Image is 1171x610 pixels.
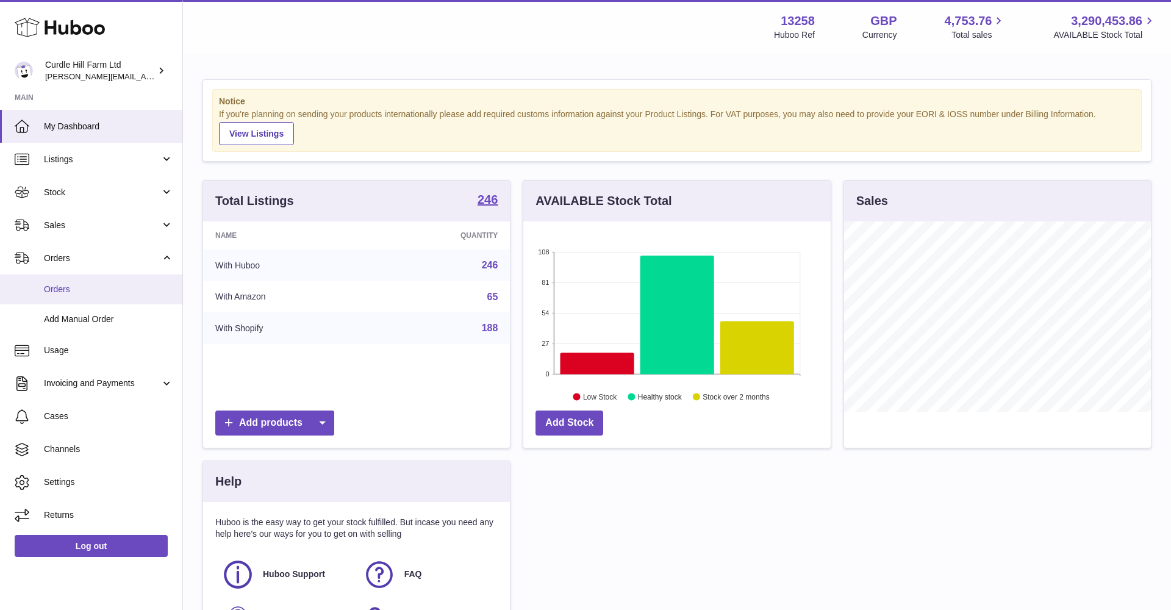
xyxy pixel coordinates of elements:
span: Listings [44,154,160,165]
span: Usage [44,345,173,356]
a: FAQ [363,558,492,591]
a: Huboo Support [221,558,351,591]
span: Returns [44,509,173,521]
span: 4,753.76 [945,13,992,29]
div: Currency [862,29,897,41]
h3: Help [215,473,242,490]
a: 3,290,453.86 AVAILABLE Stock Total [1053,13,1156,41]
span: My Dashboard [44,121,173,132]
text: 81 [542,279,550,286]
strong: 13258 [781,13,815,29]
a: 65 [487,292,498,302]
strong: Notice [219,96,1135,107]
text: 27 [542,340,550,347]
span: Orders [44,284,173,295]
span: FAQ [404,569,422,580]
text: 54 [542,309,550,317]
a: 4,753.76 Total sales [945,13,1006,41]
div: Huboo Ref [774,29,815,41]
h3: AVAILABLE Stock Total [535,193,671,209]
span: Orders [44,253,160,264]
strong: GBP [870,13,897,29]
span: Total sales [951,29,1006,41]
span: Stock [44,187,160,198]
text: Healthy stock [638,392,682,401]
span: Cases [44,411,173,422]
span: 3,290,453.86 [1071,13,1142,29]
td: With Shopify [203,312,371,344]
text: Low Stock [583,392,617,401]
span: Sales [44,220,160,231]
img: miranda@diddlysquatfarmshop.com [15,62,33,80]
text: 0 [546,370,550,378]
strong: 246 [478,193,498,206]
td: With Amazon [203,281,371,313]
a: 188 [482,323,498,333]
th: Name [203,221,371,249]
span: Channels [44,443,173,455]
span: Huboo Support [263,569,325,580]
span: [PERSON_NAME][EMAIL_ADDRESS][DOMAIN_NAME] [45,71,245,81]
text: Stock over 2 months [703,392,770,401]
div: Curdle Hill Farm Ltd [45,59,155,82]
div: If you're planning on sending your products internationally please add required customs informati... [219,109,1135,145]
span: AVAILABLE Stock Total [1053,29,1156,41]
span: Invoicing and Payments [44,378,160,389]
td: With Huboo [203,249,371,281]
h3: Total Listings [215,193,294,209]
a: Add Stock [535,411,603,436]
a: Log out [15,535,168,557]
span: Settings [44,476,173,488]
a: 246 [482,260,498,270]
text: 108 [538,248,549,256]
h3: Sales [856,193,888,209]
p: Huboo is the easy way to get your stock fulfilled. But incase you need any help here's our ways f... [215,517,498,540]
th: Quantity [371,221,510,249]
a: 246 [478,193,498,208]
a: Add products [215,411,334,436]
span: Add Manual Order [44,314,173,325]
a: View Listings [219,122,294,145]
